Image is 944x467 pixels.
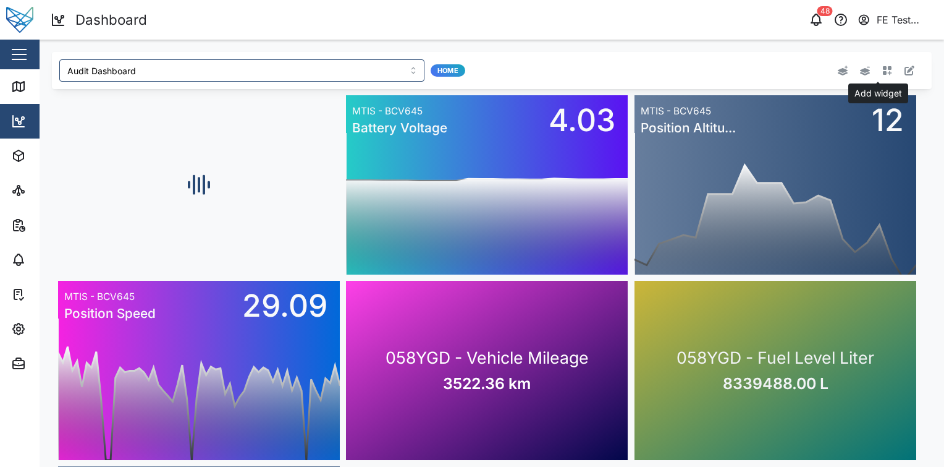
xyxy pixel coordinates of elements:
[857,11,934,28] button: FE Test Admin
[75,9,147,31] div: Dashboard
[352,120,447,135] tspan: Battery Voltage
[386,345,589,371] span: 058YGD - Vehicle Mileage
[32,322,76,336] div: Settings
[32,253,70,267] div: Alarms
[817,6,833,16] div: 48
[32,218,74,232] div: Reports
[32,288,66,301] div: Tasks
[242,287,327,324] tspan: 29.09
[64,306,156,321] tspan: Position Speed
[872,101,904,139] tspan: 12
[549,101,615,139] tspan: 4.03
[352,105,423,117] tspan: MTIS - BCV645
[32,184,62,197] div: Sites
[32,80,60,93] div: Map
[6,6,33,33] img: Main Logo
[437,65,458,76] span: Home
[32,357,69,371] div: Admin
[723,372,828,396] span: 8339488.00 L
[676,345,874,371] span: 058YGD - Fuel Level Liter
[641,105,711,117] tspan: MTIS - BCV645
[64,291,135,302] tspan: MTIS - BCV645
[641,120,736,135] tspan: Position Altitu...
[877,12,933,28] div: FE Test Admin
[32,114,88,128] div: Dashboard
[32,149,70,163] div: Assets
[59,59,424,82] input: Choose a dashboard
[443,372,531,396] span: 3522.36 km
